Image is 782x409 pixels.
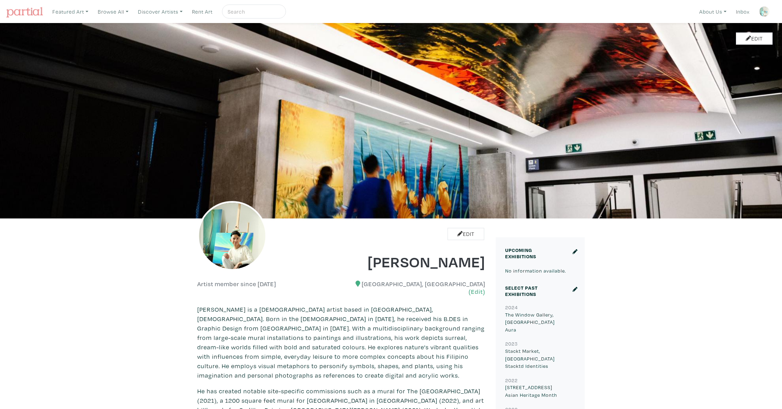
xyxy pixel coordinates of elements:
[505,377,518,384] small: 2022
[197,305,485,380] p: [PERSON_NAME] is a [DEMOGRAPHIC_DATA] artist based in [GEOGRAPHIC_DATA], [DEMOGRAPHIC_DATA]. Born...
[759,6,769,17] img: phpThumb.php
[505,284,538,297] small: Select Past Exhibitions
[505,247,536,260] small: Upcoming Exhibitions
[197,201,267,271] img: phpThumb.php
[505,347,575,370] p: Stackt Market, [GEOGRAPHIC_DATA] Stacktd Identities
[95,5,132,19] a: Browse All
[347,280,486,295] h6: [GEOGRAPHIC_DATA], [GEOGRAPHIC_DATA]
[135,5,186,19] a: Discover Artists
[49,5,91,19] a: Featured Art
[189,5,216,19] a: Rent Art
[505,304,518,311] small: 2024
[696,5,730,19] a: About Us
[197,280,276,288] h6: Artist member since [DATE]
[736,32,773,45] a: Edit
[505,384,575,399] p: [STREET_ADDRESS] Asian Heritage Month
[227,7,279,16] input: Search
[448,228,484,240] a: Edit
[505,340,518,347] small: 2023
[505,311,575,334] p: The Window Gallery, [GEOGRAPHIC_DATA] Aura
[469,288,485,295] a: (Edit)
[505,267,566,274] small: No information available.
[733,5,753,19] a: Inbox
[347,252,486,271] h1: [PERSON_NAME]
